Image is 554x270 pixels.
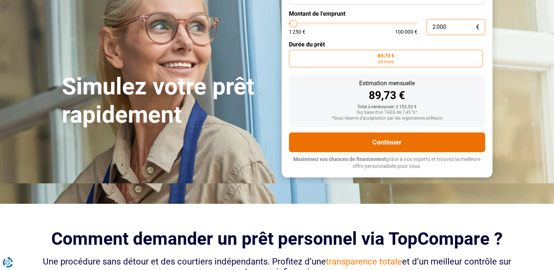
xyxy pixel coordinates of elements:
label: Montant de l'emprunt [289,10,485,17]
label: Durée du prêt [289,41,485,48]
span: 89,73 € [378,53,394,58]
div: Sur base d'un TAEG de 7,45 %* [295,110,479,115]
span: transparence totale [326,256,402,267]
div: *Sous réserve d'acceptation par les organismes prêteurs [295,116,479,121]
h2: Comment demander un prêt personnel via TopCompare ? [40,229,514,249]
div: Total à rembourser: 2 153,52 € [295,105,479,110]
span: 100 000 € [395,29,417,34]
p: grâce à nos experts et trouvez la meilleure offre personnalisée pour vous. [289,156,485,170]
div: Estimation mensuelle [295,80,479,86]
span: € [476,24,479,30]
h1: Simulez votre prêt rapidement [62,73,273,129]
div: 89,73 € [295,90,479,101]
span: 1 250 € [289,29,305,34]
button: Continuer [289,132,485,152]
span: 24 mois [378,60,394,64]
span: Maximisez vos chances de financement [293,156,386,162]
